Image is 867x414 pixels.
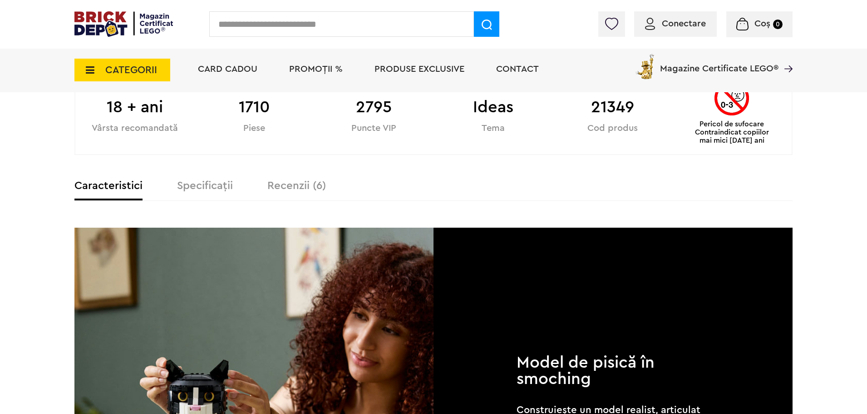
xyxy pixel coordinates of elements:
a: Contact [496,65,539,74]
b: 2795 [314,95,433,120]
span: CATEGORII [105,65,157,75]
span: Magazine Certificate LEGO® [660,52,778,73]
b: 18 + ani [75,95,195,120]
label: Specificații [177,180,233,191]
a: Magazine Certificate LEGO® [778,52,793,61]
a: Conectare [645,19,706,28]
div: Vârsta recomandată [75,124,195,133]
div: Puncte VIP [314,124,433,133]
span: Conectare [662,19,706,28]
div: Tema [433,124,553,133]
h2: Model de pisică în smoching [517,354,710,387]
label: Caracteristici [74,180,143,191]
a: PROMOȚII % [289,65,343,74]
b: 1710 [195,95,314,120]
b: Ideas [433,95,553,120]
span: Coș [754,19,770,28]
a: Card Cadou [198,65,257,74]
div: Pericol de sufocare Contraindicat copiilor mai mici [DATE] ani [689,81,774,145]
div: Cod produs [553,124,672,133]
div: Piese [195,124,314,133]
a: Produse exclusive [374,65,464,74]
b: 21349 [553,95,672,120]
small: 0 [773,20,783,29]
label: Recenzii (6) [267,180,326,191]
